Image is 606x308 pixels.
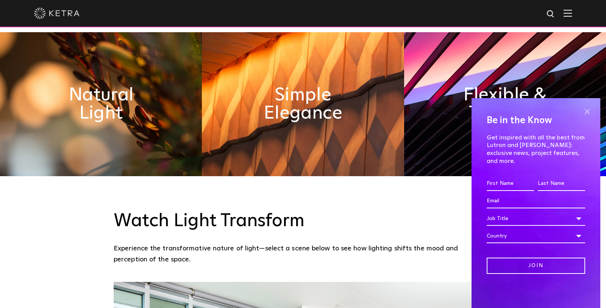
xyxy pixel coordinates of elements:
[253,86,354,122] h2: Simple Elegance
[487,229,585,243] div: Country
[487,113,585,128] h4: Be in the Know
[454,86,556,122] h2: Flexible & Timeless
[546,9,556,19] img: search icon
[50,86,151,122] h2: Natural Light
[564,9,572,17] img: Hamburger%20Nav.svg
[487,177,534,191] input: First Name
[114,210,492,232] h3: Watch Light Transform
[114,243,489,265] p: Experience the transformative nature of light—select a scene below to see how lighting shifts the...
[404,32,606,176] img: flexible_timeless_ketra
[487,194,585,208] input: Email
[202,32,404,176] img: simple_elegance
[487,211,585,226] div: Job Title
[487,258,585,274] input: Join
[487,134,585,165] p: Get inspired with all the best from Lutron and [PERSON_NAME]: exclusive news, project features, a...
[34,8,80,19] img: ketra-logo-2019-white
[538,177,585,191] input: Last Name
